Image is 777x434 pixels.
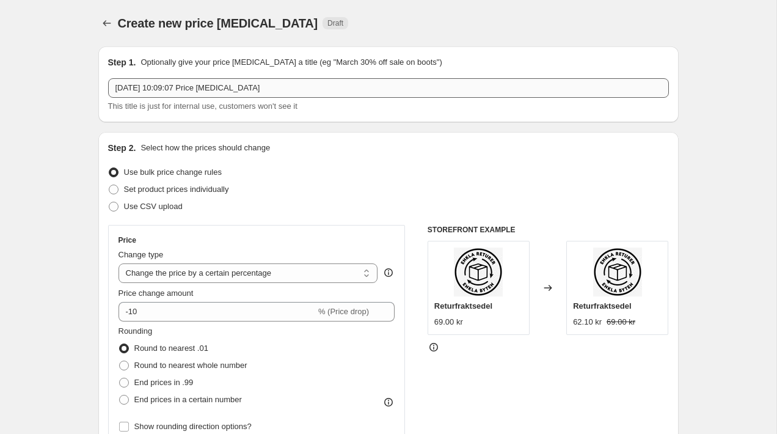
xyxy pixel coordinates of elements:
h2: Step 2. [108,142,136,154]
span: End prices in .99 [134,378,194,387]
span: Draft [327,18,343,28]
span: Round to nearest whole number [134,361,247,370]
div: 62.10 kr [573,316,602,328]
img: retursedel_80x.jpg [593,248,642,296]
span: Use CSV upload [124,202,183,211]
div: help [382,267,395,279]
button: Price change jobs [98,15,115,32]
p: Select how the prices should change [140,142,270,154]
span: Rounding [119,326,153,336]
span: % (Price drop) [318,307,369,316]
span: End prices in a certain number [134,395,242,404]
span: Set product prices individually [124,185,229,194]
span: Price change amount [119,289,194,298]
h2: Step 1. [108,56,136,68]
input: -15 [119,302,316,322]
img: retursedel_80x.jpg [454,248,503,296]
span: Returfraktsedel [573,301,631,311]
h3: Price [119,235,136,245]
h6: STOREFRONT EXAMPLE [428,225,669,235]
span: Use bulk price change rules [124,167,222,177]
strike: 69.00 kr [607,316,635,328]
span: Show rounding direction options? [134,422,252,431]
input: 30% off holiday sale [108,78,669,98]
div: 69.00 kr [434,316,463,328]
span: Change type [119,250,164,259]
span: Returfraktsedel [434,301,492,311]
span: Create new price [MEDICAL_DATA] [118,17,318,30]
span: This title is just for internal use, customers won't see it [108,101,297,111]
span: Round to nearest .01 [134,344,208,353]
p: Optionally give your price [MEDICAL_DATA] a title (eg "March 30% off sale on boots") [140,56,442,68]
